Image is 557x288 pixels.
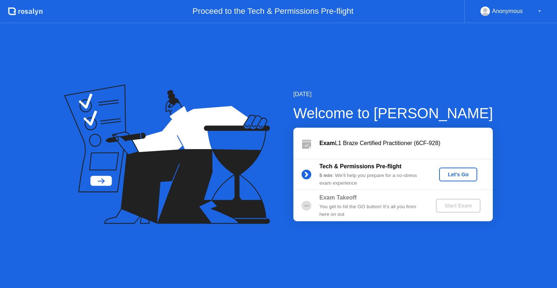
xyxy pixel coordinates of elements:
b: 5 min [319,173,333,178]
div: Start Exam [439,203,478,209]
div: You get to hit the GO button! It’s all you from here on out [319,203,424,218]
div: [DATE] [293,90,493,99]
div: Let's Go [442,172,474,177]
b: Tech & Permissions Pre-flight [319,163,401,169]
b: Exam Takeoff [319,194,357,201]
div: : We’ll help you prepare for a no-stress exam experience [319,172,424,187]
div: ▼ [538,7,541,16]
div: L1 Braze Certified Practitioner (6CF-928) [319,139,493,148]
div: Anonymous [492,7,523,16]
button: Let's Go [439,168,477,181]
div: Welcome to [PERSON_NAME] [293,102,493,124]
button: Start Exam [436,199,480,213]
b: Exam [319,140,335,146]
